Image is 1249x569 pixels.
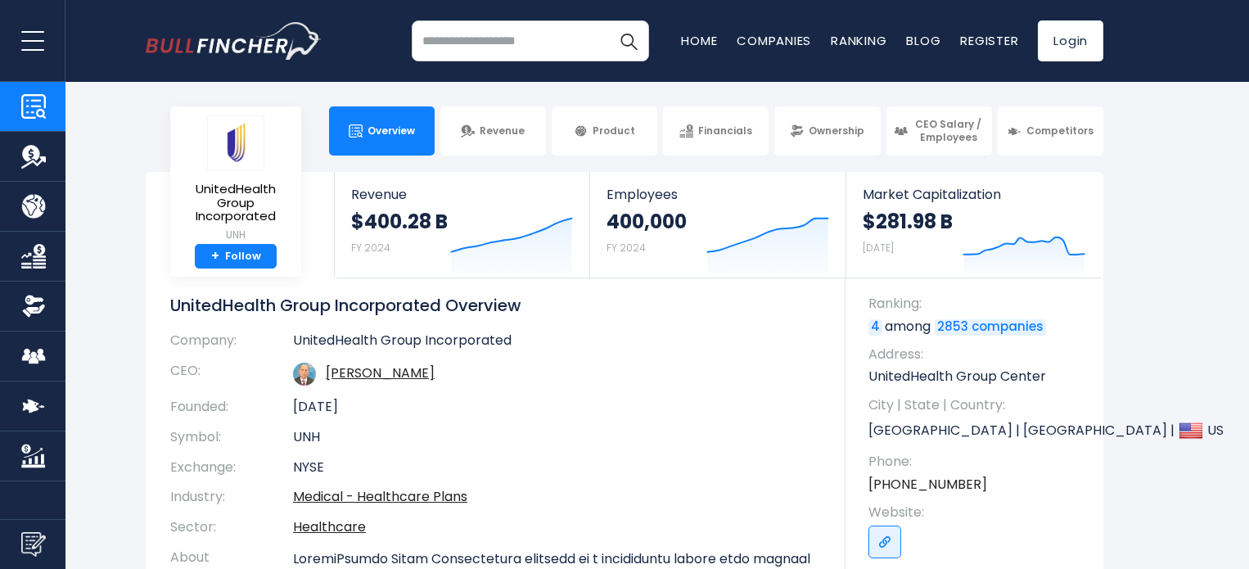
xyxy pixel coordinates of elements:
span: Address: [868,345,1087,364]
span: Overview [367,124,415,138]
strong: + [211,249,219,264]
strong: $400.28 B [351,209,448,234]
a: Login [1038,20,1103,61]
span: Financials [698,124,752,138]
th: Sector: [170,513,293,543]
span: CEO Salary / Employees [913,118,985,143]
a: UnitedHealth Group Incorporated UNH [183,115,289,244]
a: 2853 companies [935,319,1046,336]
small: UNH [183,228,288,242]
a: CEO Salary / Employees [886,106,992,156]
th: Industry: [170,482,293,513]
a: ceo [326,364,435,382]
th: Company: [170,332,293,356]
td: UnitedHealth Group Incorporated [293,332,821,356]
a: [PHONE_NUMBER] [868,476,987,494]
a: Home [681,32,717,49]
span: UnitedHealth Group Incorporated [183,183,288,224]
p: [GEOGRAPHIC_DATA] | [GEOGRAPHIC_DATA] | US [868,418,1087,443]
a: Revenue [440,106,546,156]
p: among [868,318,1087,336]
span: Revenue [480,124,525,138]
th: Exchange: [170,453,293,483]
span: City | State | Country: [868,396,1087,414]
small: [DATE] [863,241,894,255]
a: Product [552,106,657,156]
h1: UnitedHealth Group Incorporated Overview [170,295,821,316]
a: Medical - Healthcare Plans [293,487,467,506]
a: Revenue $400.28 B FY 2024 [335,172,589,278]
a: Financials [663,106,769,156]
a: Blog [906,32,940,49]
p: UnitedHealth Group Center [868,368,1087,386]
a: Register [960,32,1018,49]
td: [DATE] [293,392,821,422]
span: Revenue [351,187,573,202]
th: CEO: [170,356,293,392]
img: stephen-j-hemsley.jpg [293,363,316,386]
a: +Follow [195,244,277,269]
th: Founded: [170,392,293,422]
small: FY 2024 [351,241,390,255]
span: Employees [606,187,828,202]
a: Competitors [998,106,1103,156]
a: Companies [737,32,811,49]
strong: $281.98 B [863,209,953,234]
span: Competitors [1026,124,1093,138]
a: Healthcare [293,517,366,536]
span: Website: [868,504,1087,522]
strong: 400,000 [606,209,687,234]
a: Employees 400,000 FY 2024 [590,172,845,278]
a: Market Capitalization $281.98 B [DATE] [846,172,1102,278]
td: NYSE [293,453,821,483]
td: UNH [293,422,821,453]
a: Overview [329,106,435,156]
th: Symbol: [170,422,293,453]
span: Phone: [868,453,1087,471]
span: Market Capitalization [863,187,1085,202]
span: Ranking: [868,295,1087,313]
button: Search [608,20,649,61]
a: 4 [868,319,882,336]
a: Ranking [831,32,886,49]
a: Ownership [774,106,880,156]
img: Ownership [21,294,46,318]
span: Product [593,124,635,138]
span: Ownership [809,124,864,138]
a: Go to homepage [146,22,322,60]
img: bullfincher logo [146,22,322,60]
small: FY 2024 [606,241,646,255]
a: Go to link [868,526,901,558]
